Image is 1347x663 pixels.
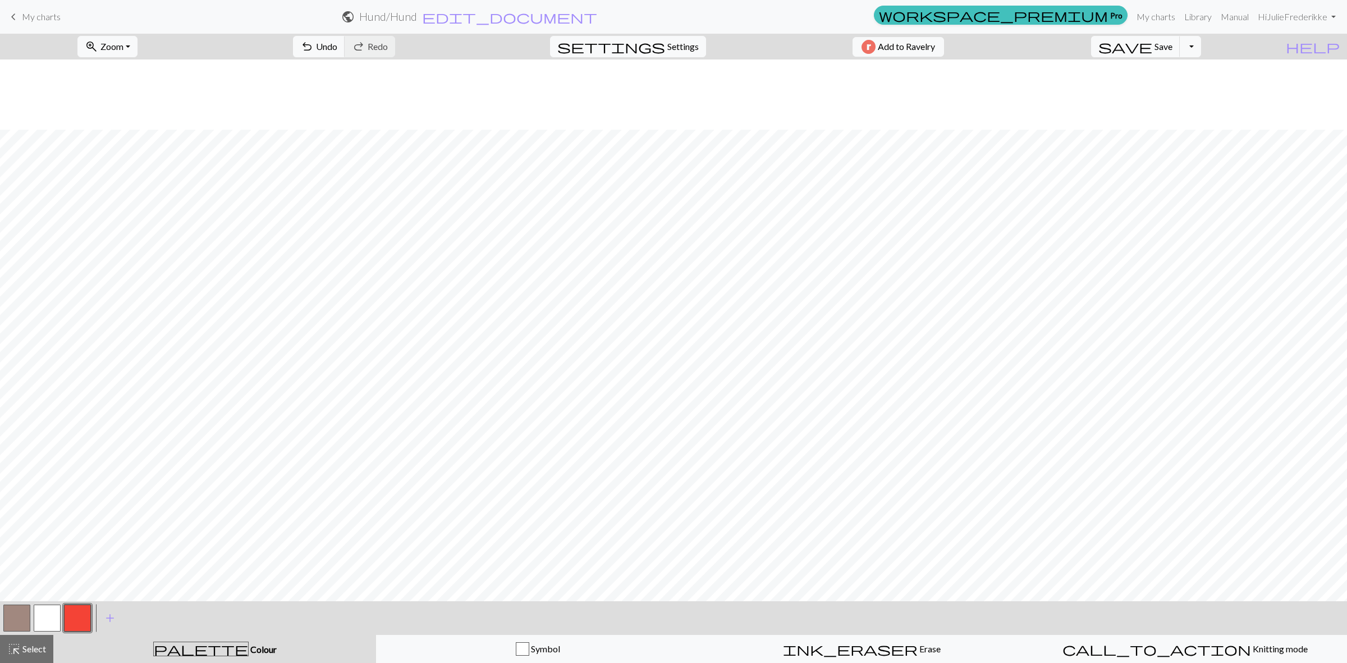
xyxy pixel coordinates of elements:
[249,644,277,655] span: Colour
[550,36,706,57] button: SettingsSettings
[1062,641,1251,657] span: call_to_action
[316,41,337,52] span: Undo
[1091,36,1180,57] button: Save
[7,9,20,25] span: keyboard_arrow_left
[21,643,46,654] span: Select
[1253,6,1340,28] a: HiJulieFrederikke
[783,641,918,657] span: ink_eraser
[53,635,376,663] button: Colour
[85,39,98,54] span: zoom_in
[300,39,314,54] span: undo
[853,37,944,57] button: Add to Ravelry
[100,41,123,52] span: Zoom
[1286,39,1340,54] span: help
[359,10,417,23] h2: Hund / Hund
[154,641,248,657] span: palette
[918,643,941,654] span: Erase
[874,6,1128,25] a: Pro
[1300,618,1336,652] iframe: chat widget
[422,9,597,25] span: edit_document
[1154,41,1172,52] span: Save
[529,643,560,654] span: Symbol
[1098,39,1152,54] span: save
[862,40,876,54] img: Ravelry
[557,40,665,53] i: Settings
[341,9,355,25] span: public
[1023,635,1347,663] button: Knitting mode
[293,36,345,57] button: Undo
[1216,6,1253,28] a: Manual
[22,11,61,22] span: My charts
[557,39,665,54] span: settings
[1132,6,1180,28] a: My charts
[77,36,138,57] button: Zoom
[7,641,21,657] span: highlight_alt
[879,7,1108,23] span: workspace_premium
[667,40,699,53] span: Settings
[7,7,61,26] a: My charts
[700,635,1024,663] button: Erase
[1180,6,1216,28] a: Library
[1251,643,1308,654] span: Knitting mode
[103,610,117,626] span: add
[878,40,935,54] span: Add to Ravelry
[376,635,700,663] button: Symbol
